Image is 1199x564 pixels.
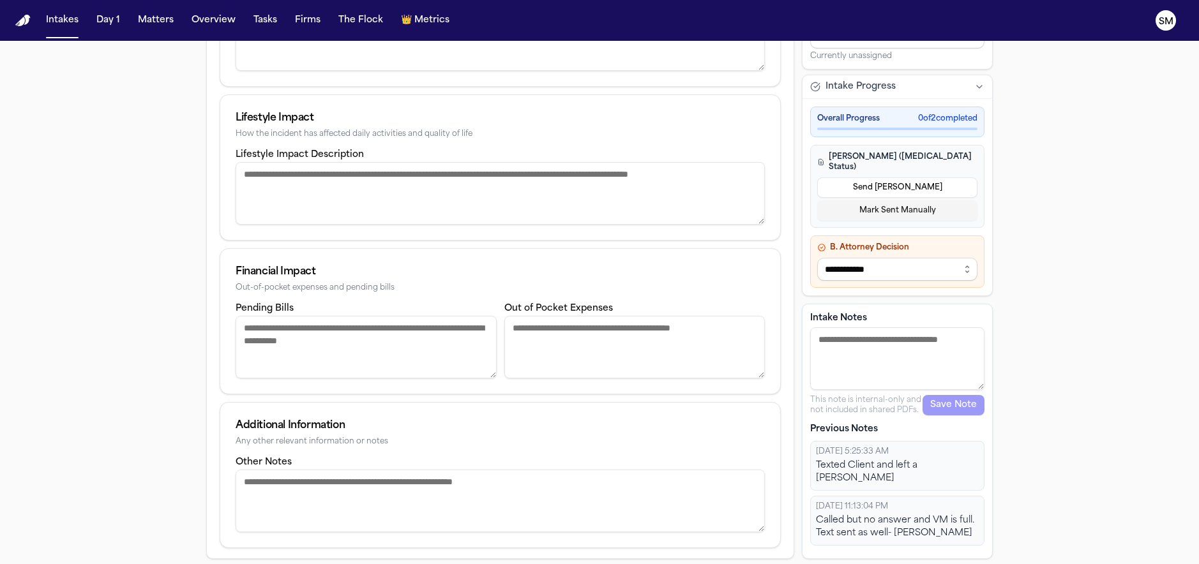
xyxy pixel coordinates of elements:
[236,304,294,313] label: Pending Bills
[236,316,497,378] textarea: Pending bills
[826,80,896,93] span: Intake Progress
[817,200,977,221] button: Mark Sent Manually
[133,9,179,32] button: Matters
[816,514,979,540] div: Called but no answer and VM is full. Text sent as well- [PERSON_NAME]
[803,75,992,98] button: Intake Progress
[236,150,364,160] label: Lifestyle Impact Description
[236,130,765,139] div: How the incident has affected daily activities and quality of life
[236,110,765,126] div: Lifestyle Impact
[816,459,979,485] div: Texted Client and left a [PERSON_NAME]
[236,283,765,293] div: Out-of-pocket expenses and pending bills
[816,447,979,457] div: [DATE] 5:25:33 AM
[15,15,31,27] img: Finch Logo
[248,9,282,32] button: Tasks
[15,15,31,27] a: Home
[810,51,892,61] span: Currently unassigned
[816,501,979,512] div: [DATE] 11:13:04 PM
[918,114,977,124] span: 0 of 2 completed
[41,9,84,32] button: Intakes
[817,242,977,253] h4: B. Attorney Decision
[817,114,880,124] span: Overall Progress
[810,312,984,325] label: Intake Notes
[236,457,292,467] label: Other Notes
[236,418,765,433] div: Additional Information
[236,437,765,447] div: Any other relevant information or notes
[236,470,765,532] textarea: Other notes
[504,316,765,378] textarea: Out of pocket expenses
[290,9,326,32] button: Firms
[810,327,984,390] textarea: Intake notes
[817,152,977,172] h4: [PERSON_NAME] ([MEDICAL_DATA] Status)
[810,395,923,415] p: This note is internal-only and not included in shared PDFs.
[91,9,125,32] button: Day 1
[236,162,765,225] textarea: Lifestyle impact
[396,9,455,32] button: crownMetrics
[236,264,765,279] div: Financial Impact
[810,423,984,436] p: Previous Notes
[333,9,388,32] button: The Flock
[186,9,241,32] button: Overview
[817,177,977,198] button: Send [PERSON_NAME]
[504,304,613,313] label: Out of Pocket Expenses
